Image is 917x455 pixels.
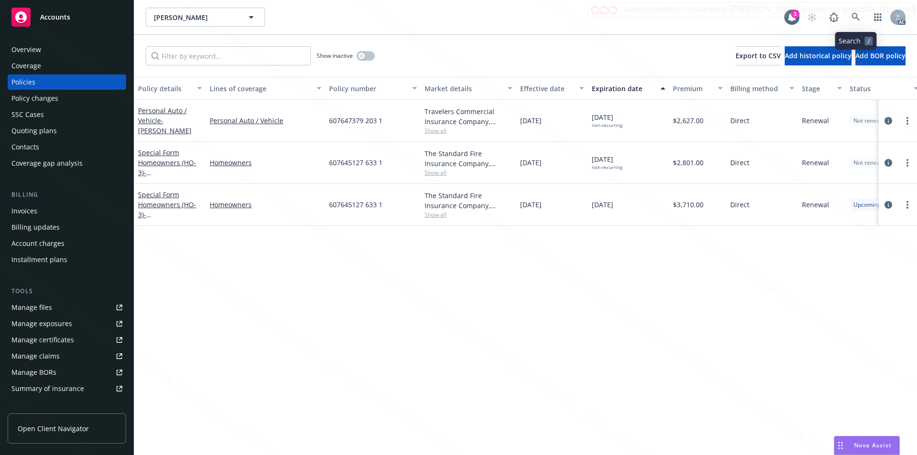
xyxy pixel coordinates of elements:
span: [DATE] [592,154,622,170]
span: Show all [425,211,512,219]
div: Effective date [520,84,574,94]
div: non-recurring [592,122,622,128]
span: Nova Assist [854,441,892,449]
span: [DATE] [592,112,622,128]
span: Add BOR policy [855,51,906,60]
div: Market details [425,84,502,94]
a: Special Form Homeowners (HO-3) [138,190,198,239]
div: Manage files [11,300,52,315]
div: Account charges [11,236,64,251]
div: Stage [802,84,832,94]
span: Show inactive [317,52,353,60]
span: [DATE] [520,200,542,210]
a: Summary of insurance [8,381,126,396]
button: Stage [798,77,846,100]
button: Market details [421,77,516,100]
div: Manage claims [11,349,60,364]
a: Accounts [8,4,126,31]
div: Summary of insurance [11,381,84,396]
a: Report a Bug [824,8,843,27]
div: 1 [791,10,800,18]
div: Invoices [11,203,37,219]
div: Overview [11,42,41,57]
a: circleInformation [883,199,894,211]
div: Quoting plans [11,123,57,138]
a: Special Form Homeowners (HO-3) [138,148,198,197]
a: Overview [8,42,126,57]
div: Expiration date [592,84,655,94]
a: Installment plans [8,252,126,267]
a: Invoices [8,203,126,219]
div: The Standard Fire Insurance Company, Travelers Insurance [425,148,512,169]
a: Billing updates [8,220,126,235]
div: SSC Cases [11,107,44,122]
span: Renewal [802,158,829,168]
span: Export to CSV [736,51,781,60]
a: Manage BORs [8,365,126,380]
span: Show all [425,127,512,135]
div: Installment plans [11,252,67,267]
a: Coverage [8,58,126,74]
div: The Standard Fire Insurance Company, Travelers Insurance [425,190,512,211]
div: Lines of coverage [210,84,311,94]
a: Manage claims [8,349,126,364]
span: [DATE] [520,116,542,126]
div: non-recurring [592,164,622,170]
a: SSC Cases [8,107,126,122]
a: Contacts [8,139,126,155]
span: $3,710.00 [673,200,704,210]
div: Policy number [329,84,406,94]
a: Homeowners [210,158,321,168]
button: Billing method [726,77,798,100]
span: Add historical policy [785,51,852,60]
a: Account charges [8,236,126,251]
a: Start snowing [802,8,821,27]
span: $2,801.00 [673,158,704,168]
button: Expiration date [588,77,669,100]
span: Accounts [40,13,70,21]
a: Coverage gap analysis [8,156,126,171]
div: Policies [11,74,35,90]
span: Direct [730,116,749,126]
a: more [902,199,913,211]
a: Policies [8,74,126,90]
a: Manage exposures [8,316,126,331]
button: Lines of coverage [206,77,325,100]
div: Manage BORs [11,365,56,380]
a: Quoting plans [8,123,126,138]
button: Policy details [134,77,206,100]
span: 607645127 633 1 [329,158,383,168]
div: Status [850,84,908,94]
div: Billing [8,190,126,200]
span: Not renewing [853,159,889,167]
div: Billing updates [11,220,60,235]
span: Renewal [802,116,829,126]
div: Manage exposures [11,316,72,331]
div: Policy details [138,84,192,94]
a: more [902,157,913,169]
span: $2,627.00 [673,116,704,126]
a: Homeowners [210,200,321,210]
a: Personal Auto / Vehicle [210,116,321,126]
div: Policy changes [11,91,58,106]
div: Billing method [730,84,784,94]
div: Travelers Commercial Insurance Company, Travelers Insurance [425,106,512,127]
a: Policy changes [8,91,126,106]
span: 607647379 203 1 [329,116,383,126]
span: Show all [425,169,512,177]
span: Not renewing [853,116,889,125]
div: Coverage [11,58,41,74]
span: 607645127 633 1 [329,200,383,210]
a: circleInformation [883,115,894,127]
button: Export to CSV [736,46,781,65]
span: Direct [730,158,749,168]
a: circleInformation [883,157,894,169]
div: Coverage gap analysis [11,156,83,171]
a: Search [846,8,865,27]
a: Manage certificates [8,332,126,348]
span: Upcoming [853,201,881,209]
a: Manage files [8,300,126,315]
button: Nova Assist [834,436,900,455]
div: Manage certificates [11,332,74,348]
